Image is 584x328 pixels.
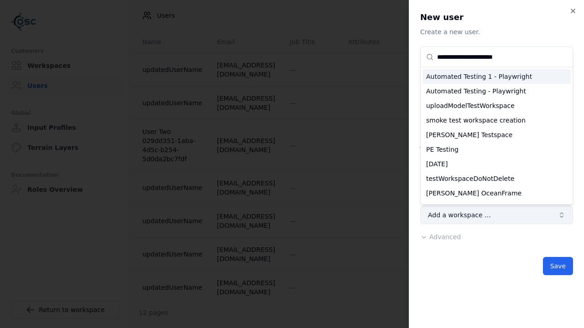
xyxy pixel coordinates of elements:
div: testWorkspaceDoNotDelete [422,171,571,186]
div: PE Testing [422,142,571,157]
div: [DATE] [422,157,571,171]
div: Automated Testing 1 - Playwright [422,69,571,84]
div: usama test 4 [422,200,571,215]
div: uploadModelTestWorkspace [422,98,571,113]
div: [PERSON_NAME] OceanFrame [422,186,571,200]
div: Suggestions [421,67,573,204]
div: [PERSON_NAME] Testspace [422,128,571,142]
div: smoke test workspace creation [422,113,571,128]
div: Automated Testing - Playwright [422,84,571,98]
